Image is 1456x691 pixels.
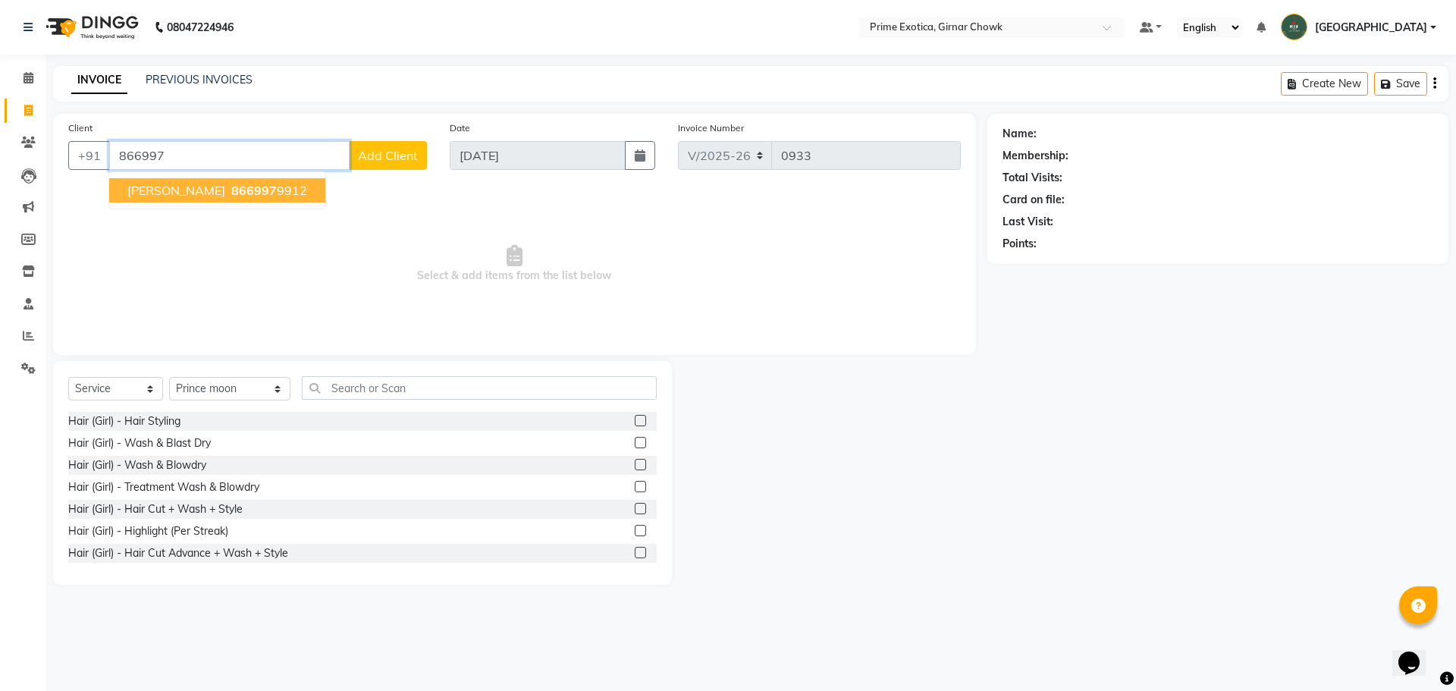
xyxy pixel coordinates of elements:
span: Add Client [358,148,418,163]
div: Hair (Girl) - Treatment Wash & Blowdry [68,479,259,495]
span: Select & add items from the list below [68,188,961,340]
span: 866997 [231,183,277,198]
input: Search or Scan [302,376,657,400]
label: Client [68,121,93,135]
div: Card on file: [1003,192,1065,208]
div: Name: [1003,126,1037,142]
div: Membership: [1003,148,1068,164]
div: Hair (Girl) - Hair Cut + Wash + Style [68,501,243,517]
div: Points: [1003,236,1037,252]
img: Chandrapur [1281,14,1307,40]
a: INVOICE [71,67,127,94]
span: [PERSON_NAME] [127,183,225,198]
b: 08047224946 [167,6,234,49]
button: Add Client [349,141,427,170]
a: PREVIOUS INVOICES [146,73,253,86]
div: Hair (Girl) - Highlight (Per Streak) [68,523,228,539]
img: logo [39,6,143,49]
div: Total Visits: [1003,170,1062,186]
input: Search by Name/Mobile/Email/Code [109,141,350,170]
label: Invoice Number [678,121,744,135]
iframe: chat widget [1392,630,1441,676]
button: Create New [1281,72,1368,96]
div: Hair (Girl) - Hair Styling [68,413,180,429]
div: Hair (Girl) - Hair Cut Advance + Wash + Style [68,545,288,561]
button: +91 [68,141,111,170]
div: Last Visit: [1003,214,1053,230]
ngb-highlight: 9912 [228,183,307,198]
button: Save [1374,72,1427,96]
span: [GEOGRAPHIC_DATA] [1315,20,1427,36]
div: Hair (Girl) - Wash & Blowdry [68,457,206,473]
label: Date [450,121,470,135]
div: Hair (Girl) - Wash & Blast Dry [68,435,211,451]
